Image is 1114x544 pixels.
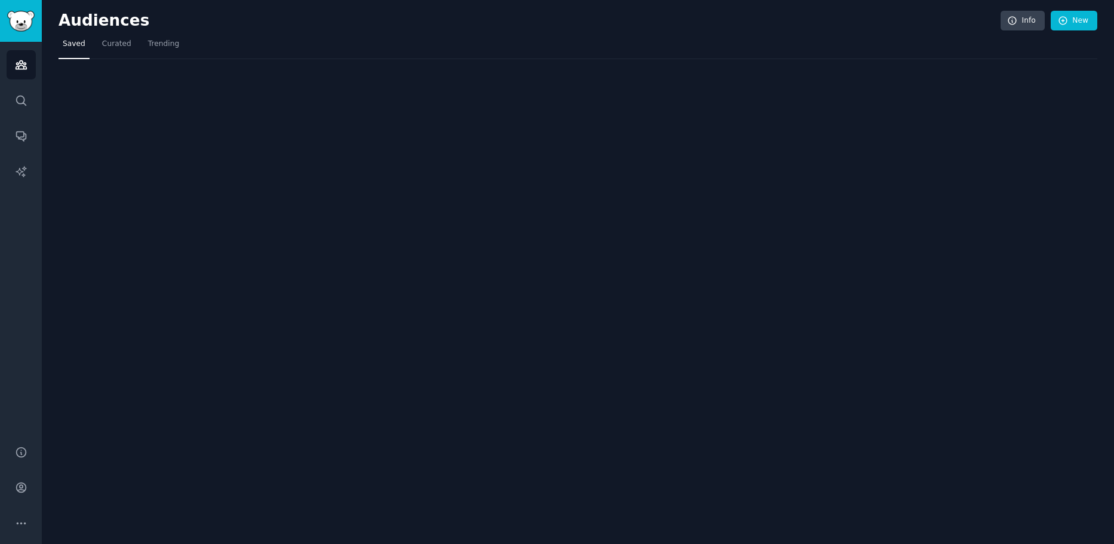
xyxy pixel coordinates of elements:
span: Saved [63,39,85,50]
span: Trending [148,39,179,50]
a: Trending [144,35,183,59]
a: Info [1001,11,1045,31]
img: GummySearch logo [7,11,35,32]
a: Saved [59,35,90,59]
h2: Audiences [59,11,1001,30]
a: Curated [98,35,136,59]
span: Curated [102,39,131,50]
a: New [1051,11,1097,31]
